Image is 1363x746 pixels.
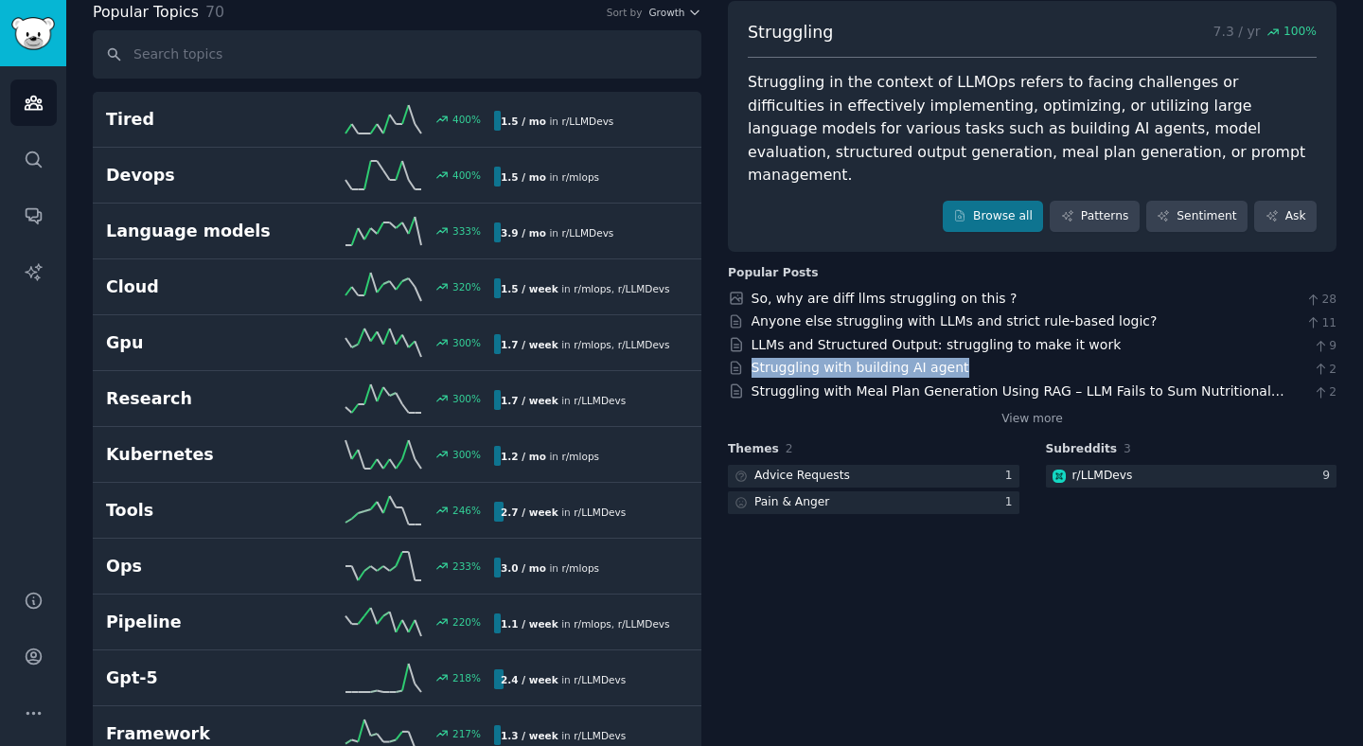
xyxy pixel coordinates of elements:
h2: Devops [106,164,300,187]
div: in [494,502,632,522]
span: Themes [728,441,779,458]
span: r/ mlops [574,283,611,294]
img: GummySearch logo [11,17,55,50]
div: 246 % [452,504,481,517]
div: r/ LLMDevs [1072,468,1133,485]
span: 2 [786,442,793,455]
span: Subreddits [1046,441,1118,458]
a: Language models333%3.9 / moin r/LLMDevs [93,204,701,259]
a: Sentiment [1146,201,1248,233]
h2: Framework [106,722,300,746]
a: Struggling with building AI agent [752,360,969,375]
span: r/ LLMDevs [561,115,613,127]
h2: Pipeline [106,611,300,634]
div: 233 % [452,559,481,573]
span: 2 [1313,384,1336,401]
b: 1.5 / mo [501,171,546,183]
span: 2 [1313,362,1336,379]
h2: Kubernetes [106,443,300,467]
a: Devops400%1.5 / moin r/mlops [93,148,701,204]
h2: Gpu [106,331,300,355]
span: r/ mlops [574,339,611,350]
span: , [611,618,614,630]
div: 1 [1005,494,1019,511]
span: r/ LLMDevs [574,674,626,685]
h2: Tools [106,499,300,523]
span: Growth [648,6,684,19]
span: r/ mlops [561,451,599,462]
a: LLMs and Structured Output: struggling to make it work [752,337,1122,352]
h2: Research [106,387,300,411]
b: 1.2 / mo [501,451,546,462]
div: 333 % [452,224,481,238]
span: 70 [205,3,224,21]
h2: Cloud [106,275,300,299]
div: 320 % [452,280,481,293]
div: 400 % [452,169,481,182]
span: 28 [1305,292,1336,309]
span: 9 [1313,338,1336,355]
button: Growth [648,6,701,19]
div: 1 [1005,468,1019,485]
a: Ops233%3.0 / moin r/mlops [93,539,701,595]
h2: Ops [106,555,300,578]
a: Research300%1.7 / weekin r/LLMDevs [93,371,701,427]
div: Sort by [607,6,643,19]
a: Anyone else struggling with LLMs and strict rule-based logic? [752,313,1158,329]
a: Pain & Anger1 [728,491,1019,515]
span: , [611,283,614,294]
span: r/ mlops [561,562,599,574]
span: r/ LLMDevs [618,283,670,294]
b: 1.1 / week [501,618,558,630]
span: r/ mlops [561,171,599,183]
b: 1.5 / mo [501,115,546,127]
div: 9 [1322,468,1336,485]
input: Search topics [93,30,701,79]
a: So, why are diff llms struggling on this ? [752,291,1018,306]
div: 300 % [452,336,481,349]
span: , [611,339,614,350]
div: in [494,334,675,354]
span: Popular Topics [93,1,199,25]
a: Tools246%2.7 / weekin r/LLMDevs [93,483,701,539]
div: 220 % [452,615,481,629]
b: 1.5 / week [501,283,558,294]
div: 218 % [452,671,481,684]
a: LLMDevsr/LLMDevs9 [1046,465,1337,488]
div: in [494,446,606,466]
a: Ask [1254,201,1317,233]
b: 3.9 / mo [501,227,546,239]
div: Advice Requests [754,468,850,485]
a: Cloud320%1.5 / weekin r/mlops,r/LLMDevs [93,259,701,315]
a: Gpt-5218%2.4 / weekin r/LLMDevs [93,650,701,706]
span: 3 [1124,442,1131,455]
span: r/ LLMDevs [561,227,613,239]
h2: Gpt-5 [106,666,300,690]
a: Advice Requests1 [728,465,1019,488]
b: 1.7 / week [501,339,558,350]
b: 1.7 / week [501,395,558,406]
div: in [494,669,632,689]
div: in [494,390,632,410]
a: Tired400%1.5 / moin r/LLMDevs [93,92,701,148]
div: 300 % [452,448,481,461]
a: View more [1001,411,1063,428]
b: 2.7 / week [501,506,558,518]
b: 3.0 / mo [501,562,546,574]
span: Struggling [748,21,833,44]
p: 7.3 / yr [1213,21,1317,44]
span: r/ LLMDevs [574,506,626,518]
div: in [494,558,606,577]
div: Pain & Anger [754,494,829,511]
a: Patterns [1050,201,1139,233]
span: r/ LLMDevs [618,618,670,630]
h2: Tired [106,108,300,132]
div: in [494,613,675,633]
div: in [494,167,606,186]
a: Pipeline220%1.1 / weekin r/mlops,r/LLMDevs [93,595,701,650]
div: Popular Posts [728,265,819,282]
span: r/ LLMDevs [618,339,670,350]
h2: Language models [106,220,300,243]
div: in [494,725,632,745]
span: r/ LLMDevs [574,730,626,741]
